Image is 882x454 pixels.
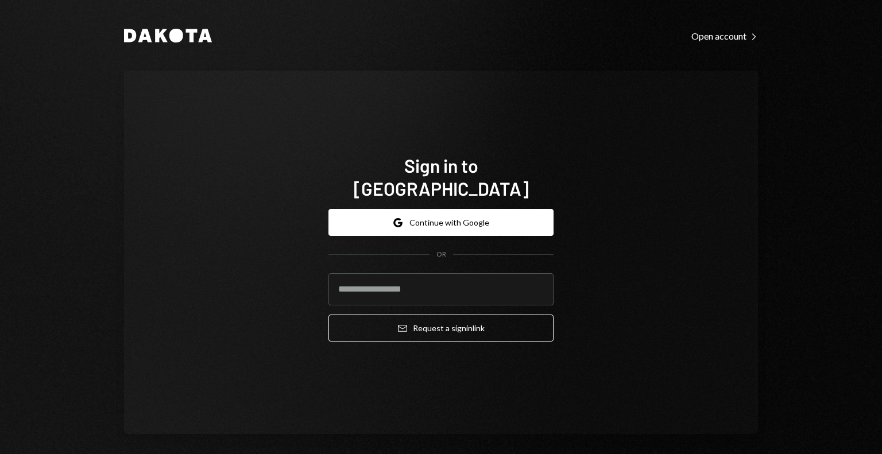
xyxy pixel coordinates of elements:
button: Request a signinlink [328,315,554,342]
h1: Sign in to [GEOGRAPHIC_DATA] [328,154,554,200]
a: Open account [691,29,758,42]
div: Open account [691,30,758,42]
button: Continue with Google [328,209,554,236]
div: OR [436,250,446,259]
